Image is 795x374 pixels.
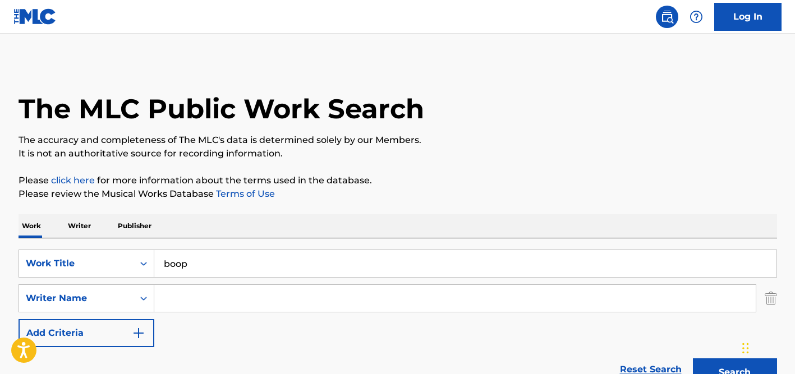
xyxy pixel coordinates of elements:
div: Help [685,6,707,28]
iframe: Chat Widget [739,320,795,374]
p: Writer [65,214,94,238]
p: It is not an authoritative source for recording information. [19,147,777,160]
div: Drag [742,331,749,365]
div: Work Title [26,257,127,270]
img: 9d2ae6d4665cec9f34b9.svg [132,326,145,340]
div: Writer Name [26,292,127,305]
p: The accuracy and completeness of The MLC's data is determined solely by our Members. [19,133,777,147]
a: Public Search [656,6,678,28]
p: Publisher [114,214,155,238]
button: Add Criteria [19,319,154,347]
img: search [660,10,674,24]
img: MLC Logo [13,8,57,25]
iframe: Resource Center [764,227,795,317]
a: Log In [714,3,782,31]
p: Please for more information about the terms used in the database. [19,174,777,187]
h1: The MLC Public Work Search [19,92,424,126]
a: click here [51,175,95,186]
a: Terms of Use [214,188,275,199]
p: Work [19,214,44,238]
img: help [690,10,703,24]
p: Please review the Musical Works Database [19,187,777,201]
